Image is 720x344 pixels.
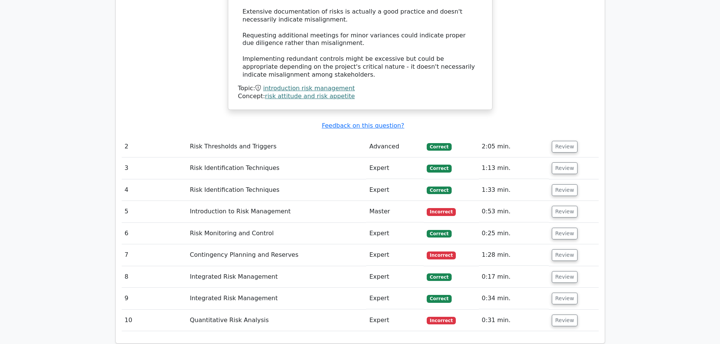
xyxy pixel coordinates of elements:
span: Correct [427,295,451,302]
td: Expert [366,244,424,266]
td: 1:33 min. [479,179,549,201]
td: Contingency Planning and Reserves [187,244,366,266]
td: 0:25 min. [479,223,549,244]
td: Risk Monitoring and Control [187,223,366,244]
td: Master [366,201,424,222]
td: 0:34 min. [479,288,549,309]
button: Review [552,271,578,283]
td: Risk Identification Techniques [187,179,366,201]
span: Correct [427,143,451,151]
td: Risk Identification Techniques [187,157,366,179]
td: Expert [366,179,424,201]
td: Expert [366,157,424,179]
td: 0:53 min. [479,201,549,222]
button: Review [552,206,578,218]
td: Introduction to Risk Management [187,201,366,222]
button: Review [552,249,578,261]
td: Expert [366,266,424,288]
td: Expert [366,223,424,244]
td: 10 [122,310,187,331]
td: Expert [366,288,424,309]
td: 8 [122,266,187,288]
td: Risk Thresholds and Triggers [187,136,366,157]
span: Correct [427,187,451,194]
td: Integrated Risk Management [187,288,366,309]
td: 7 [122,244,187,266]
div: Concept: [238,93,482,100]
span: Incorrect [427,208,456,216]
div: Topic: [238,85,482,93]
td: 2:05 min. [479,136,549,157]
button: Review [552,228,578,239]
span: Incorrect [427,251,456,259]
td: 6 [122,223,187,244]
button: Review [552,315,578,326]
td: 2 [122,136,187,157]
button: Review [552,162,578,174]
td: 1:13 min. [479,157,549,179]
td: Quantitative Risk Analysis [187,310,366,331]
td: 4 [122,179,187,201]
td: 0:17 min. [479,266,549,288]
button: Review [552,184,578,196]
td: Advanced [366,136,424,157]
a: Feedback on this question? [322,122,404,129]
button: Review [552,293,578,304]
span: Correct [427,165,451,172]
a: risk attitude and risk appetite [265,93,355,100]
td: 0:31 min. [479,310,549,331]
td: Expert [366,310,424,331]
td: Integrated Risk Management [187,266,366,288]
span: Correct [427,230,451,238]
span: Incorrect [427,317,456,324]
td: 1:28 min. [479,244,549,266]
a: introduction risk management [263,85,355,92]
span: Correct [427,273,451,281]
td: 5 [122,201,187,222]
td: 3 [122,157,187,179]
td: 9 [122,288,187,309]
button: Review [552,141,578,153]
